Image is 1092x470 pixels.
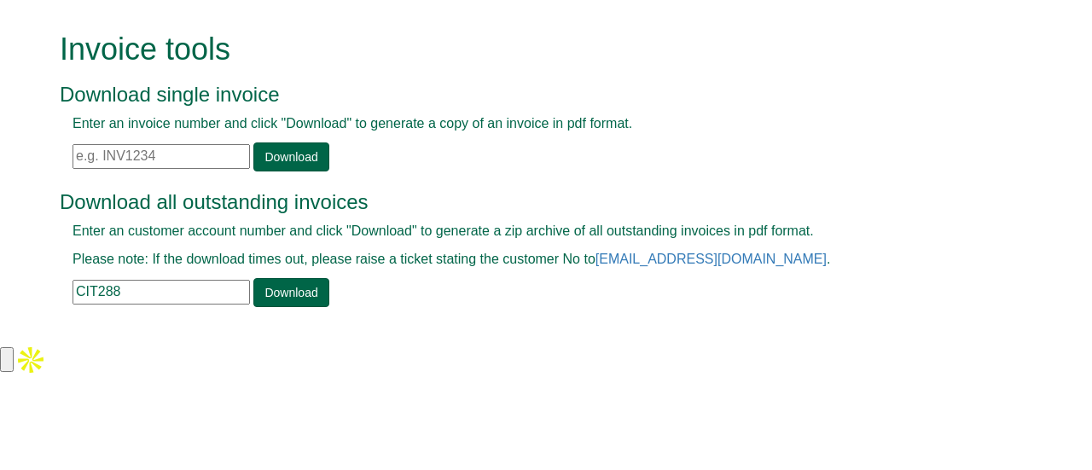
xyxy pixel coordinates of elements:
p: Please note: If the download times out, please raise a ticket stating the customer No to . [73,250,981,270]
h3: Download single invoice [60,84,994,106]
a: Download [253,142,328,171]
p: Enter an invoice number and click "Download" to generate a copy of an invoice in pdf format. [73,114,981,134]
p: Enter an customer account number and click "Download" to generate a zip archive of all outstandin... [73,222,981,241]
img: Apollo [14,343,48,377]
a: [EMAIL_ADDRESS][DOMAIN_NAME] [595,252,827,266]
h1: Invoice tools [60,32,994,67]
h3: Download all outstanding invoices [60,191,994,213]
input: e.g. BLA02 [73,280,250,305]
input: e.g. INV1234 [73,144,250,169]
a: Download [253,278,328,307]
